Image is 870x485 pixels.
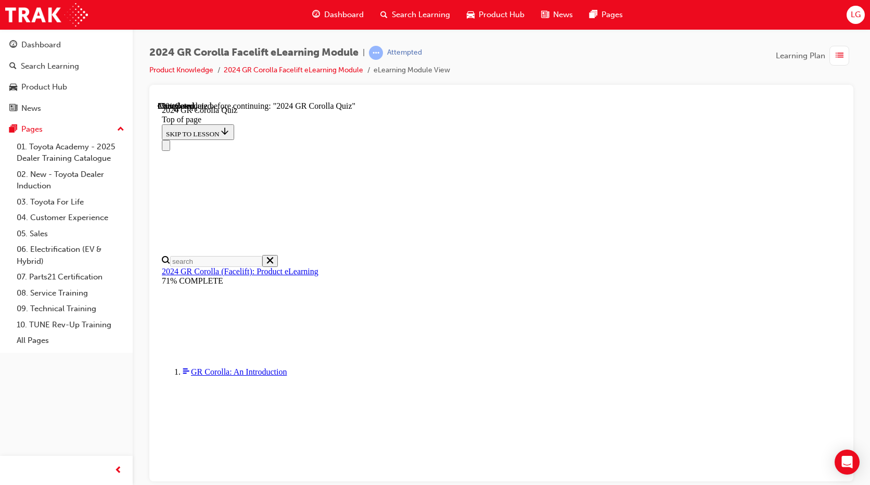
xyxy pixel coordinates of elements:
[387,48,422,58] div: Attempted
[9,83,17,92] span: car-icon
[776,46,853,66] button: Learning Plan
[602,9,623,21] span: Pages
[304,4,372,25] a: guage-iconDashboard
[363,47,365,59] span: |
[467,8,475,21] span: car-icon
[12,317,129,333] a: 10. TUNE Rev-Up Training
[4,4,683,14] div: 2024 GR Corolla Quiz
[149,66,213,74] a: Product Knowledge
[533,4,581,25] a: news-iconNews
[372,4,458,25] a: search-iconSearch Learning
[114,464,122,477] span: prev-icon
[4,57,129,76] a: Search Learning
[12,139,129,167] a: 01. Toyota Academy - 2025 Dealer Training Catalogue
[479,9,524,21] span: Product Hub
[12,210,129,226] a: 04. Customer Experience
[105,154,120,165] button: Close search menu
[9,62,17,71] span: search-icon
[12,194,129,210] a: 03. Toyota For Life
[4,39,12,49] button: Close navigation menu
[380,8,388,21] span: search-icon
[851,9,861,21] span: LG
[835,450,860,475] div: Open Intercom Messenger
[4,78,129,97] a: Product Hub
[553,9,573,21] span: News
[12,301,129,317] a: 09. Technical Training
[12,155,105,165] input: Search
[374,65,450,76] li: eLearning Module View
[581,4,631,25] a: pages-iconPages
[21,60,79,72] div: Search Learning
[324,9,364,21] span: Dashboard
[12,167,129,194] a: 02. New - Toyota Dealer Induction
[4,99,129,118] a: News
[21,123,43,135] div: Pages
[4,120,129,139] button: Pages
[9,125,17,134] span: pages-icon
[4,175,683,184] div: 71% COMPLETE
[836,49,843,62] span: list-icon
[4,35,129,55] a: Dashboard
[8,29,72,36] span: SKIP TO LESSON
[369,46,383,60] span: learningRecordVerb_ATTEMPT-icon
[9,104,17,113] span: news-icon
[4,14,683,23] div: Top of page
[224,66,363,74] a: 2024 GR Corolla Facelift eLearning Module
[12,226,129,242] a: 05. Sales
[21,81,67,93] div: Product Hub
[4,23,76,39] button: SKIP TO LESSON
[541,8,549,21] span: news-icon
[12,285,129,301] a: 08. Service Training
[312,8,320,21] span: guage-icon
[392,9,450,21] span: Search Learning
[590,8,597,21] span: pages-icon
[12,333,129,349] a: All Pages
[9,41,17,50] span: guage-icon
[21,103,41,114] div: News
[12,269,129,285] a: 07. Parts21 Certification
[21,39,61,51] div: Dashboard
[117,123,124,136] span: up-icon
[5,3,88,27] img: Trak
[458,4,533,25] a: car-iconProduct Hub
[12,241,129,269] a: 06. Electrification (EV & Hybrid)
[149,47,359,59] span: 2024 GR Corolla Facelift eLearning Module
[776,50,825,62] span: Learning Plan
[847,6,865,24] button: LG
[4,33,129,120] button: DashboardSearch LearningProduct HubNews
[4,165,161,174] a: 2024 GR Corolla (Facelift): Product eLearning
